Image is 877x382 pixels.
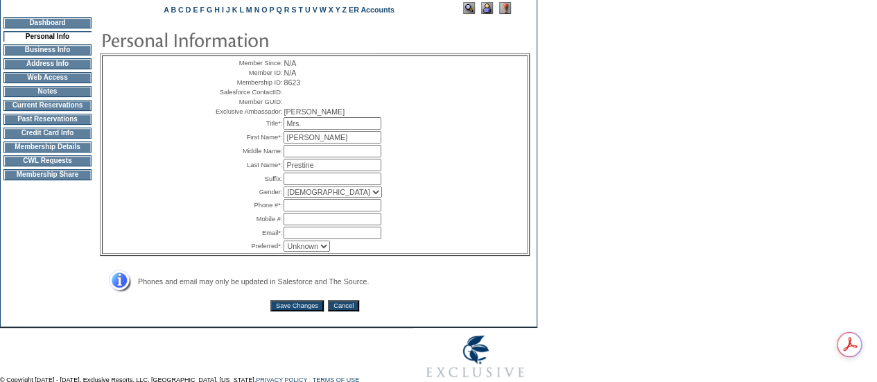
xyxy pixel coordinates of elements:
[212,145,282,157] td: Middle Name:
[305,6,311,14] a: U
[3,58,92,69] td: Address Info
[212,131,282,144] td: First Name*:
[226,6,230,14] a: J
[313,6,318,14] a: V
[212,78,282,87] td: Membership ID:
[100,270,131,293] img: Address Info
[212,117,282,130] td: Title*:
[212,186,282,198] td: Gender:
[3,155,92,166] td: CWL Requests
[214,6,220,14] a: H
[212,107,282,116] td: Exclusive Ambassador:
[101,26,378,53] img: pgTtlPersonalInfo.gif
[164,6,168,14] a: A
[138,277,369,286] span: Phones and email may only be updated in Salesforce and The Source.
[3,128,92,139] td: Credit Card Info
[342,6,347,14] a: Z
[212,159,282,171] td: Last Name*:
[246,6,252,14] a: M
[178,6,184,14] a: C
[3,141,92,153] td: Membership Details
[3,44,92,55] td: Business Info
[328,300,359,311] input: Cancel
[3,100,92,111] td: Current Reservations
[212,227,282,239] td: Email*:
[212,241,282,252] td: Preferred*:
[193,6,198,14] a: E
[499,2,511,14] img: Log Concern/Member Elevation
[212,59,282,67] td: Member Since:
[269,6,274,14] a: P
[200,6,205,14] a: F
[212,199,282,211] td: Phone #*:
[336,6,340,14] a: Y
[186,6,191,14] a: D
[212,69,282,77] td: Member ID:
[291,6,296,14] a: S
[3,169,92,180] td: Membership Share
[276,6,281,14] a: Q
[481,2,493,14] img: Impersonate
[3,114,92,125] td: Past Reservations
[207,6,212,14] a: G
[284,107,345,116] span: [PERSON_NAME]
[212,213,282,225] td: Mobile #:
[3,72,92,83] td: Web Access
[212,173,282,185] td: Suffix:
[239,6,243,14] a: L
[349,6,394,14] a: ER Accounts
[212,98,282,106] td: Member GUID:
[254,6,260,14] a: N
[270,300,324,311] input: Save Changes
[463,2,475,14] img: View Mode
[284,78,300,87] span: 8623
[284,59,296,67] span: N/A
[261,6,267,14] a: O
[232,6,238,14] a: K
[3,31,92,42] td: Personal Info
[298,6,303,14] a: T
[222,6,224,14] a: I
[284,69,296,77] span: N/A
[320,6,327,14] a: W
[212,88,282,96] td: Salesforce ContactID:
[3,17,92,28] td: Dashboard
[329,6,333,14] a: X
[3,86,92,97] td: Notes
[171,6,176,14] a: B
[284,6,290,14] a: R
